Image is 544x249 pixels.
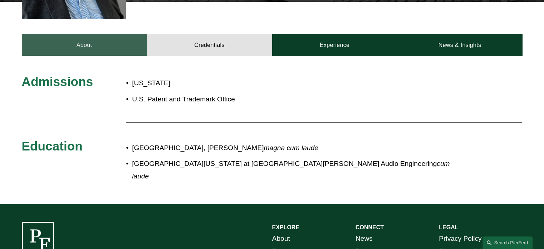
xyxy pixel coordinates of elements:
[22,139,83,153] span: Education
[439,233,481,245] a: Privacy Policy
[264,144,318,152] em: magna cum laude
[132,160,452,180] em: cum laude
[482,236,533,249] a: Search this site
[272,233,290,245] a: About
[132,158,460,182] p: [GEOGRAPHIC_DATA][US_STATE] at [GEOGRAPHIC_DATA][PERSON_NAME] Audio Engineering
[147,34,272,56] a: Credentials
[397,34,522,56] a: News & Insights
[439,224,458,230] strong: LEGAL
[272,224,299,230] strong: EXPLORE
[132,93,314,106] p: U.S. Patent and Trademark Office
[356,233,373,245] a: News
[22,34,147,56] a: About
[356,224,384,230] strong: CONNECT
[272,34,397,56] a: Experience
[132,77,314,90] p: [US_STATE]
[22,75,93,88] span: Admissions
[132,142,460,154] p: [GEOGRAPHIC_DATA], [PERSON_NAME]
